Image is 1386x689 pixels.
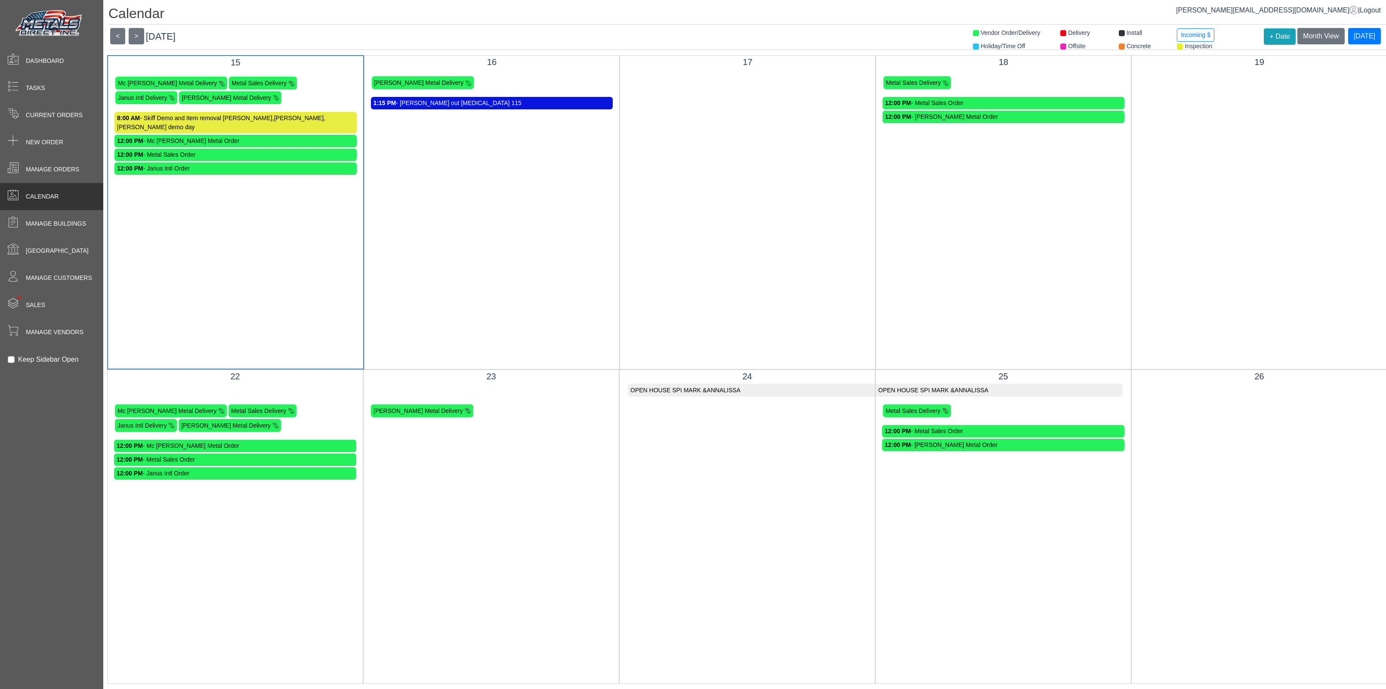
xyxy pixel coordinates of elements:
[885,427,1122,436] div: - Metal Sales Order
[8,284,30,312] span: •
[883,56,1125,68] div: 18
[1360,6,1381,14] span: Logout
[117,114,354,132] div: - Skiff Demo and Item removal [PERSON_NAME],[PERSON_NAME],[PERSON_NAME] demo day
[1185,43,1212,50] span: Inspection
[117,164,354,173] div: - Janus Intl Order
[374,99,396,106] strong: 1:15 PM
[117,441,354,450] div: - Mc [PERSON_NAME] Metal Order
[370,370,612,383] div: 23
[1297,28,1344,44] button: Month View
[981,43,1025,50] span: Holiday/Time Off
[117,165,143,172] strong: 12:00 PM
[26,328,83,337] span: Manage Vendors
[117,137,143,144] strong: 12:00 PM
[885,112,1122,121] div: - [PERSON_NAME] Metal Order
[882,370,1124,383] div: 25
[117,470,143,477] strong: 12:00 PM
[1138,56,1380,68] div: 19
[630,387,741,394] span: OPEN HOUSE SPI MARK &ANNALISSA
[108,5,1386,25] h1: Calendar
[374,99,611,108] div: - [PERSON_NAME] out [MEDICAL_DATA] 115
[885,428,911,435] strong: 12:00 PM
[114,56,357,69] div: 15
[1303,32,1339,40] span: Month View
[117,442,143,449] strong: 12:00 PM
[26,138,63,147] span: New Order
[117,137,354,146] div: - Mc [PERSON_NAME] Metal Order
[627,56,869,68] div: 17
[26,165,79,174] span: Manage Orders
[878,387,988,394] span: OPEN HOUSE SPI MARK &ANNALISSA
[1177,28,1214,42] button: Incoming $
[886,407,941,414] span: Metal Sales Delivery
[1127,29,1142,36] span: Install
[26,219,86,228] span: Manage Buildings
[981,29,1040,36] span: Vendor Order/Delivery
[1176,6,1358,14] a: [PERSON_NAME][EMAIL_ADDRESS][DOMAIN_NAME]
[118,80,217,87] span: Mc [PERSON_NAME] Metal Delivery
[26,111,83,120] span: Current Orders
[885,441,1122,450] div: - [PERSON_NAME] Metal Order
[26,84,45,93] span: Tasks
[231,407,286,414] span: Metal Sales Delivery
[114,370,356,383] div: 22
[1127,43,1151,50] span: Concrete
[885,99,1122,108] div: - Metal Sales Order
[117,469,354,478] div: - Janus Intl Order
[26,56,64,65] span: Dashboard
[885,441,911,448] strong: 12:00 PM
[117,456,143,463] strong: 12:00 PM
[117,407,216,414] span: Mc [PERSON_NAME] Metal Delivery
[110,28,125,44] button: <
[886,79,941,86] span: Metal Sales Delivery
[1138,370,1380,383] div: 26
[118,94,167,101] span: Janus Intl Delivery
[26,246,89,255] span: [GEOGRAPHIC_DATA]
[26,273,92,282] span: Manage Customers
[117,151,143,158] strong: 12:00 PM
[117,150,354,159] div: - Metal Sales Order
[885,113,911,120] strong: 12:00 PM
[1068,29,1090,36] span: Delivery
[1348,28,1381,44] button: [DATE]
[18,354,79,365] label: Keep Sidebar Open
[374,79,464,86] span: [PERSON_NAME] Metal Delivery
[1068,43,1085,50] span: Offsite
[117,115,140,121] strong: 8:00 AM
[371,56,613,68] div: 16
[232,80,287,87] span: Metal Sales Delivery
[117,455,354,464] div: - Metal Sales Order
[885,99,911,106] strong: 12:00 PM
[13,8,86,40] img: Metals Direct Inc Logo
[117,422,167,429] span: Janus Intl Delivery
[26,192,59,201] span: Calendar
[182,94,271,101] span: [PERSON_NAME] Metal Delivery
[1176,5,1381,16] div: |
[146,31,176,42] span: [DATE]
[181,422,271,429] span: [PERSON_NAME] Metal Delivery
[129,28,144,44] button: >
[374,407,463,414] span: [PERSON_NAME] Metal Delivery
[1264,28,1296,45] button: + Date
[26,301,45,310] span: Sales
[626,370,868,383] div: 24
